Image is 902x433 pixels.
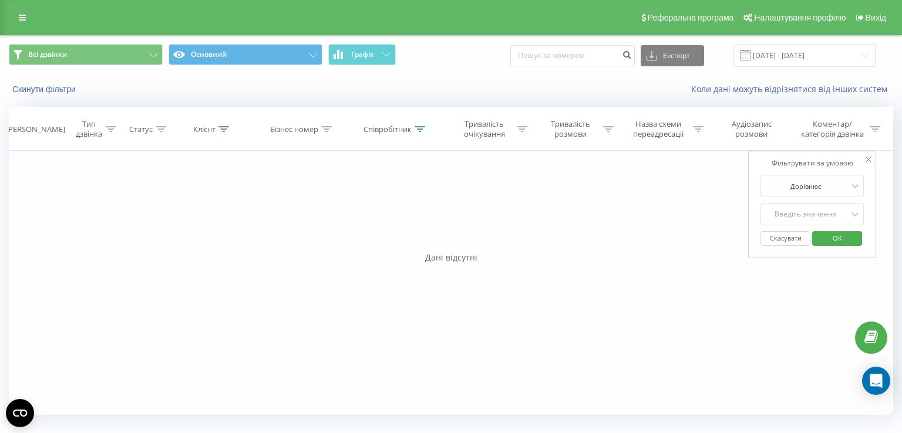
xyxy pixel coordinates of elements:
[328,44,396,65] button: Графік
[129,124,153,134] div: Статус
[28,50,67,59] span: Всі дзвінки
[754,13,846,22] span: Налаштування профілю
[270,124,318,134] div: Бізнес номер
[6,124,65,134] div: [PERSON_NAME]
[648,13,734,22] span: Реферальна програма
[717,119,786,139] div: Аудіозапис розмови
[364,124,412,134] div: Співробітник
[764,209,847,219] div: Введіть значення
[760,231,810,246] button: Скасувати
[821,229,854,247] span: OK
[9,252,893,263] div: Дані відсутні
[798,119,867,139] div: Коментар/категорія дзвінка
[169,44,322,65] button: Основний
[641,45,704,66] button: Експорт
[627,119,690,139] div: Назва схеми переадресації
[812,231,862,246] button: OK
[510,45,635,66] input: Пошук за номером
[862,367,890,395] div: Open Intercom Messenger
[193,124,216,134] div: Клієнт
[691,83,893,94] a: Коли дані можуть відрізнятися вiд інших систем
[9,44,163,65] button: Всі дзвінки
[455,119,514,139] div: Тривалість очікування
[9,84,82,94] button: Скинути фільтри
[6,399,34,427] button: Open CMP widget
[541,119,600,139] div: Тривалість розмови
[75,119,103,139] div: Тип дзвінка
[866,13,886,22] span: Вихід
[760,157,864,169] div: Фільтрувати за умовою
[351,50,374,59] span: Графік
